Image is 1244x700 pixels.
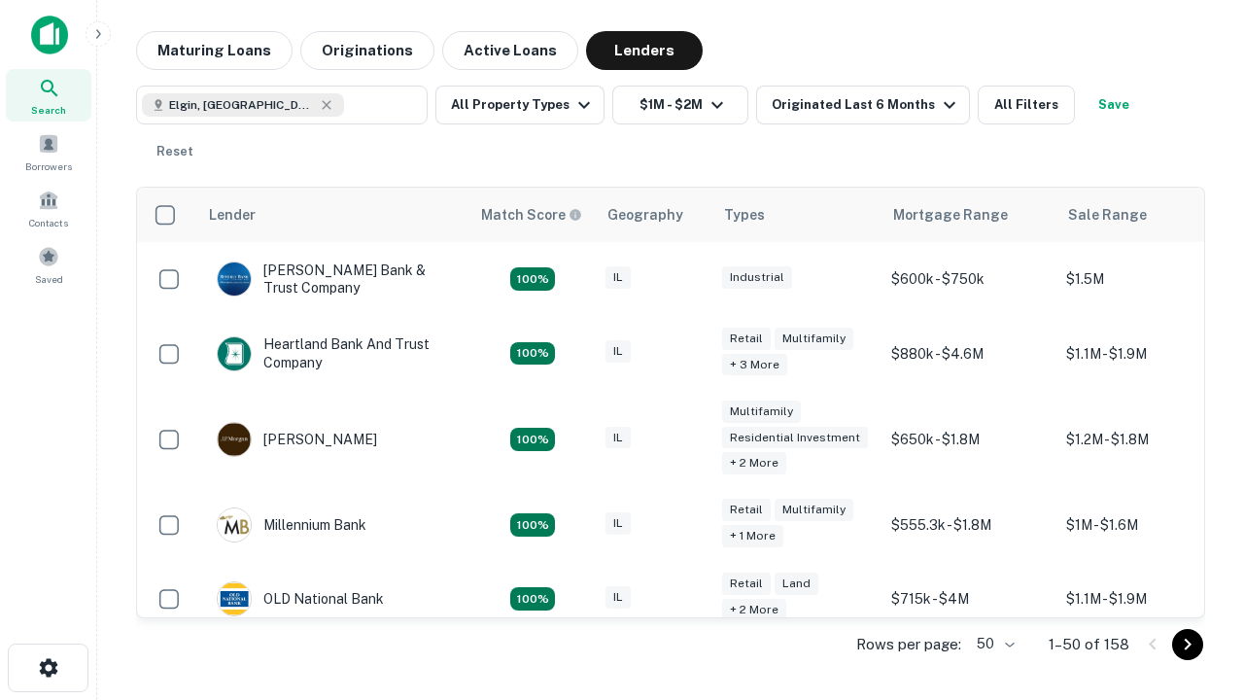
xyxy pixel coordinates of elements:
div: Matching Properties: 22, hasApolloMatch: undefined [510,587,555,611]
span: Borrowers [25,158,72,174]
div: Retail [722,328,771,350]
div: Retail [722,573,771,595]
div: + 2 more [722,599,786,621]
td: $1M - $1.6M [1056,488,1231,562]
div: 50 [969,630,1018,658]
div: IL [605,340,631,363]
div: OLD National Bank [217,581,384,616]
img: picture [218,508,251,542]
div: Land [775,573,818,595]
span: Search [31,102,66,118]
button: Originations [300,31,434,70]
th: Capitalize uses an advanced AI algorithm to match your search with the best lender. The match sco... [469,188,596,242]
button: Originated Last 6 Months [756,86,970,124]
div: Residential Investment [722,427,868,449]
div: + 3 more [722,354,787,376]
iframe: Chat Widget [1147,544,1244,638]
div: + 2 more [722,452,786,474]
div: Matching Properties: 16, hasApolloMatch: undefined [510,513,555,537]
button: Save your search to get updates of matches that match your search criteria. [1083,86,1145,124]
th: Sale Range [1056,188,1231,242]
button: Lenders [586,31,703,70]
div: [PERSON_NAME] [217,422,377,457]
a: Saved [6,238,91,291]
td: $600k - $750k [881,242,1056,316]
span: Elgin, [GEOGRAPHIC_DATA], [GEOGRAPHIC_DATA] [169,96,315,114]
td: $1.5M [1056,242,1231,316]
img: capitalize-icon.png [31,16,68,54]
td: $1.1M - $1.9M [1056,316,1231,390]
td: $650k - $1.8M [881,391,1056,489]
div: Millennium Bank [217,507,366,542]
button: Reset [144,132,206,171]
th: Mortgage Range [881,188,1056,242]
div: Industrial [722,266,792,289]
div: Multifamily [722,401,801,423]
div: Matching Properties: 24, hasApolloMatch: undefined [510,428,555,451]
img: picture [218,423,251,456]
div: Geography [607,203,683,227]
div: + 1 more [722,525,783,547]
img: picture [218,582,251,615]
button: Go to next page [1172,629,1203,660]
td: $555.3k - $1.8M [881,488,1056,562]
div: Matching Properties: 20, hasApolloMatch: undefined [510,342,555,366]
a: Contacts [6,182,91,234]
button: All Filters [978,86,1075,124]
div: Multifamily [775,499,853,521]
div: Types [724,203,765,227]
div: Lender [209,203,256,227]
button: Active Loans [442,31,578,70]
th: Types [712,188,881,242]
div: IL [605,427,631,449]
p: Rows per page: [856,633,961,656]
th: Lender [197,188,469,242]
th: Geography [596,188,712,242]
div: Multifamily [775,328,853,350]
div: IL [605,586,631,609]
div: Mortgage Range [893,203,1008,227]
div: Matching Properties: 28, hasApolloMatch: undefined [510,267,555,291]
td: $880k - $4.6M [881,316,1056,390]
span: Contacts [29,215,68,230]
img: picture [218,337,251,370]
div: IL [605,512,631,535]
img: picture [218,262,251,296]
div: Originated Last 6 Months [772,93,961,117]
td: $715k - $4M [881,562,1056,636]
button: All Property Types [435,86,605,124]
div: Retail [722,499,771,521]
h6: Match Score [481,204,578,226]
div: Capitalize uses an advanced AI algorithm to match your search with the best lender. The match sco... [481,204,582,226]
button: $1M - $2M [612,86,748,124]
div: [PERSON_NAME] Bank & Trust Company [217,262,450,297]
div: IL [605,266,631,289]
td: $1.1M - $1.9M [1056,562,1231,636]
div: Heartland Bank And Trust Company [217,335,450,370]
a: Search [6,69,91,122]
td: $1.2M - $1.8M [1056,391,1231,489]
p: 1–50 of 158 [1049,633,1129,656]
a: Borrowers [6,125,91,178]
button: Maturing Loans [136,31,293,70]
span: Saved [35,271,63,287]
div: Sale Range [1068,203,1147,227]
